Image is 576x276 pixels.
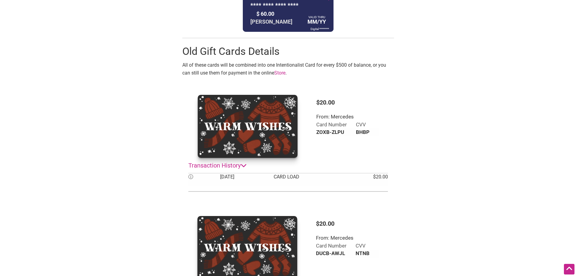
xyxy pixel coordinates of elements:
[188,158,388,173] summary: Transaction History
[198,95,298,158] img: card front design
[354,173,388,187] td: $20.00
[316,121,356,129] th: Card Number
[316,95,379,110] div: $20.00
[316,113,379,121] div: From: Mercedes
[306,16,327,26] div: MM/YY
[356,250,369,256] b: NTNB
[274,173,353,187] td: CARD LOAD
[182,61,394,77] p: All of these cards will be combined into one Intentionalist Card for every $500 of balance, or yo...
[182,44,394,59] h1: Old Gift Cards Details
[255,9,306,18] div: $ 60.00
[356,242,379,250] th: CVV
[220,173,274,187] td: [DATE]
[249,17,294,26] div: [PERSON_NAME]
[188,174,193,180] span: ⓘ
[316,250,345,256] b: DUCB-AWJL
[316,216,379,231] div: $20.00
[308,17,326,18] div: VALID THRU
[356,129,369,135] b: BHBP
[274,70,285,76] a: Store
[356,121,379,129] th: CVV
[316,242,356,250] th: Card Number
[316,129,344,135] b: ZOXB-ZLPU
[316,234,379,242] div: From: Mercedes
[564,264,574,274] div: Scroll Back to Top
